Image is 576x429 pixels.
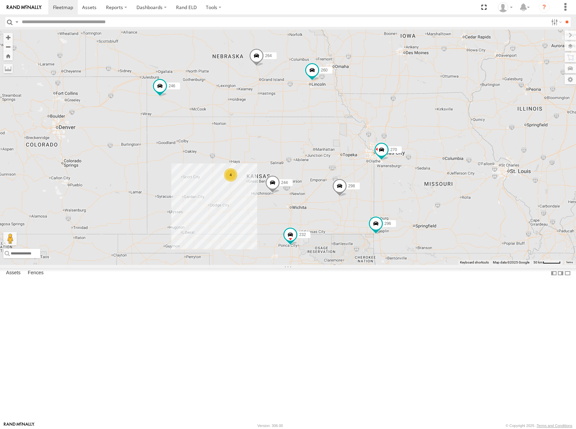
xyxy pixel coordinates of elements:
label: Assets [3,269,24,278]
i: ? [539,2,550,13]
a: Terms and Conditions [537,424,572,428]
button: Zoom out [3,42,13,51]
label: Measure [3,64,13,73]
div: © Copyright 2025 - [506,424,572,428]
label: Search Filter Options [549,17,563,27]
label: Hide Summary Table [564,268,571,278]
label: Dock Summary Table to the Right [557,268,564,278]
span: 298 [348,184,355,188]
button: Map Scale: 50 km per 49 pixels [531,260,563,265]
span: Map data ©2025 Google [493,260,529,264]
span: 270 [390,147,397,152]
span: 244 [281,180,288,185]
label: Map Settings [565,75,576,84]
label: Fences [24,269,47,278]
span: 260 [321,68,328,73]
span: 232 [299,232,306,237]
label: Dock Summary Table to the Left [551,268,557,278]
a: Terms (opens in new tab) [566,261,573,264]
span: 296 [385,221,391,226]
label: Search Query [14,17,19,27]
button: Zoom Home [3,51,13,60]
img: rand-logo.svg [7,5,42,10]
span: 246 [169,83,175,88]
div: 4 [224,168,237,182]
a: Visit our Website [4,422,35,429]
span: 264 [265,53,272,58]
button: Drag Pegman onto the map to open Street View [3,232,17,245]
button: Zoom in [3,33,13,42]
div: Shane Miller [496,2,515,12]
div: Version: 306.00 [257,424,283,428]
span: 50 km [533,260,543,264]
button: Keyboard shortcuts [460,260,489,265]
